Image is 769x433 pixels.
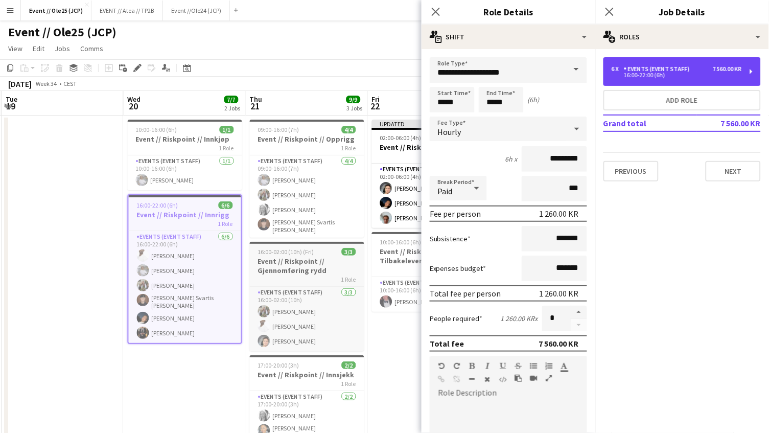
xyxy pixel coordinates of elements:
div: 16:00-22:00 (6h) [612,73,742,78]
app-job-card: 16:00-02:00 (10h) (Fri)3/3Event // Riskpoint // Gjennomføring rydd1 RoleEvents (Event Staff)3/316... [250,242,364,351]
h1: Event // Ole25 (JCP) [8,25,116,40]
button: Redo [453,362,460,370]
span: 09:00-16:00 (7h) [258,126,299,133]
button: Horizontal Line [469,375,476,383]
div: Roles [595,25,769,49]
span: View [8,44,22,53]
button: Previous [603,161,659,181]
div: 1 260.00 KR x [501,314,538,323]
label: People required [430,314,483,323]
app-job-card: 10:00-16:00 (6h)1/1Event // Riskpoint // Innkjøp1 RoleEvents (Event Staff)1/110:00-16:00 (6h)[PER... [128,120,242,190]
span: 6/6 [219,201,233,209]
button: Italic [484,362,491,370]
span: 1 Role [341,144,356,152]
app-card-role: Events (Event Staff)3/302:00-06:00 (4h)[PERSON_NAME][PERSON_NAME][PERSON_NAME] [372,164,486,228]
app-job-card: 16:00-22:00 (6h)6/6Event // Riskpoint // Innrigg1 RoleEvents (Event Staff)6/616:00-22:00 (6h)[PER... [128,194,242,344]
h3: Event // Riskpoint // Innsjekk [250,370,364,379]
span: 1/1 [220,126,234,133]
span: 10:00-16:00 (6h) [136,126,177,133]
button: Paste as plain text [515,374,522,382]
app-card-role: Events (Event Staff)4/409:00-16:00 (7h)[PERSON_NAME][PERSON_NAME][PERSON_NAME][PERSON_NAME] Svart... [250,155,364,238]
div: [DATE] [8,79,32,89]
div: 3 Jobs [347,104,363,112]
a: Edit [29,42,49,55]
div: 2 Jobs [225,104,241,112]
span: 2/2 [342,361,356,369]
span: Wed [128,95,141,104]
h3: Event // Riskpoint // Gjennomføring rydd [250,257,364,275]
h3: Event // Riskpoint // Nedrigg [372,143,486,152]
span: 1 Role [218,220,233,227]
button: Bold [469,362,476,370]
span: Tue [6,95,17,104]
span: 10:00-16:00 (6h) [380,238,422,246]
td: 7 560.00 KR [696,115,761,131]
span: Paid [438,186,453,196]
span: 21 [248,100,263,112]
span: 02:00-06:00 (4h) [380,134,422,142]
div: Shift [422,25,595,49]
a: Jobs [51,42,74,55]
button: Increase [571,306,587,319]
button: Add role [603,90,761,110]
div: 6h x [505,154,518,164]
span: Fri [372,95,380,104]
h3: Event // Riskpoint // Tilbakelevering [372,247,486,265]
app-card-role: Events (Event Staff)3/316:00-02:00 (10h)[PERSON_NAME][PERSON_NAME][PERSON_NAME] [250,287,364,351]
h3: Event // Riskpoint // Opprigg [250,134,364,144]
div: Fee per person [430,209,481,219]
span: 4/4 [342,126,356,133]
button: Insert video [530,374,537,382]
button: Event //Ole24 (JCP) [163,1,230,20]
span: Jobs [55,44,70,53]
span: Comms [80,44,103,53]
button: Undo [438,362,445,370]
button: HTML Code [499,375,506,383]
div: (6h) [528,95,540,104]
td: Grand total [603,115,696,131]
div: 7 560.00 KR [539,338,579,349]
label: Subsistence [430,234,471,243]
span: 16:00-02:00 (10h) (Fri) [258,248,314,256]
button: Event // Ole25 (JCP) [21,1,91,20]
app-job-card: 10:00-16:00 (6h)1/1Event // Riskpoint // Tilbakelevering1 RoleEvents (Event Staff)1/110:00-16:00 ... [372,232,486,312]
button: Text Color [561,362,568,370]
button: Unordered List [530,362,537,370]
app-job-card: 09:00-16:00 (7h)4/4Event // Riskpoint // Opprigg1 RoleEvents (Event Staff)4/409:00-16:00 (7h)[PER... [250,120,364,238]
span: 1 Role [219,144,234,152]
button: Next [706,161,761,181]
div: 6 x [612,65,624,73]
h3: Event // Riskpoint // Innkjøp [128,134,242,144]
a: View [4,42,27,55]
span: 20 [126,100,141,112]
span: Hourly [438,127,461,137]
span: Edit [33,44,44,53]
span: 17:00-20:00 (3h) [258,361,299,369]
button: Strikethrough [515,362,522,370]
app-card-role: Events (Event Staff)6/616:00-22:00 (6h)[PERSON_NAME][PERSON_NAME][PERSON_NAME][PERSON_NAME] Svart... [129,231,241,343]
h3: Event // Riskpoint // Innrigg [129,210,241,219]
app-job-card: Updated02:00-06:00 (4h)3/3Event // Riskpoint // Nedrigg1 RoleEvents (Event Staff)3/302:00-06:00 (... [372,120,486,228]
app-card-role: Events (Event Staff)1/110:00-16:00 (6h)[PERSON_NAME] [128,155,242,190]
span: 16:00-22:00 (6h) [137,201,178,209]
app-card-role: Events (Event Staff)1/110:00-16:00 (6h)[PERSON_NAME] Eeg [372,277,486,312]
label: Expenses budget [430,264,486,273]
button: Underline [499,362,506,370]
span: 1 Role [341,380,356,388]
h3: Job Details [595,5,769,18]
button: Fullscreen [545,374,552,382]
div: Total fee per person [430,288,501,299]
span: Week 34 [34,80,59,87]
span: 3/3 [342,248,356,256]
span: 9/9 [346,96,361,103]
button: Ordered List [545,362,552,370]
h3: Role Details [422,5,595,18]
div: Updated [372,120,486,128]
div: 1 260.00 KR [540,209,579,219]
span: Thu [250,95,263,104]
div: 1 260.00 KR [540,288,579,299]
